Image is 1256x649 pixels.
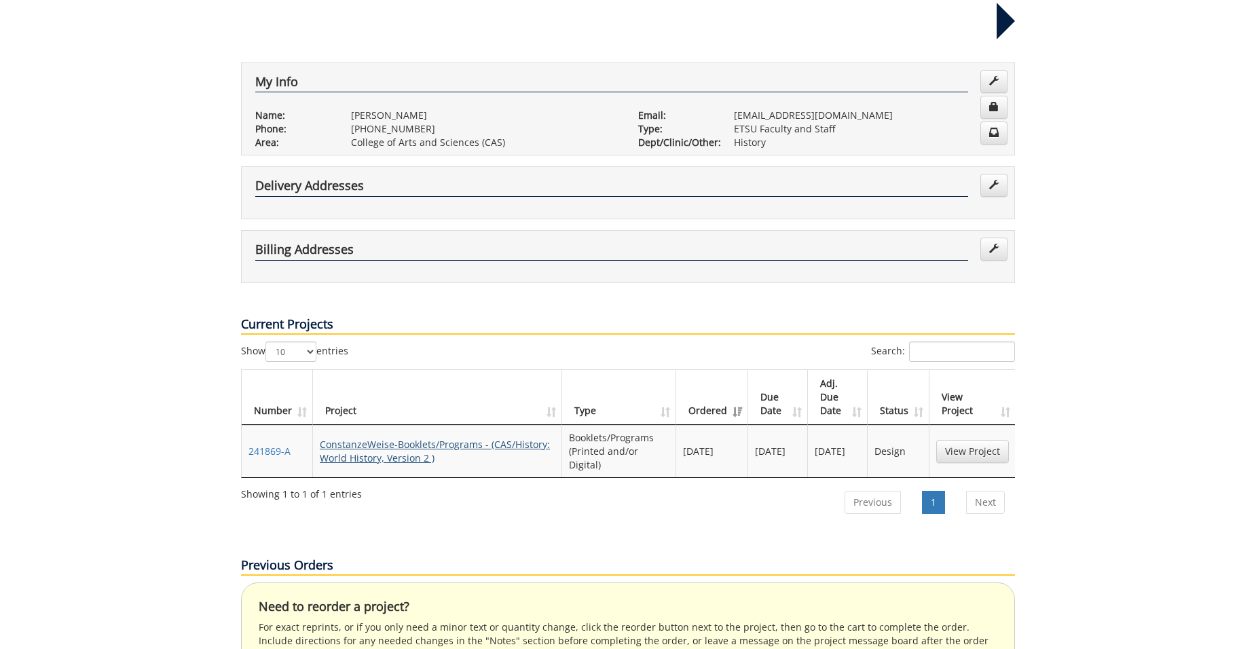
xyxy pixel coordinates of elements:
[936,440,1009,463] a: View Project
[808,370,868,425] th: Adj. Due Date: activate to sort column ascending
[255,243,968,261] h4: Billing Addresses
[868,425,929,477] td: Design
[966,491,1005,514] a: Next
[255,75,968,93] h4: My Info
[734,136,1001,149] p: History
[351,122,618,136] p: [PHONE_NUMBER]
[241,482,362,501] div: Showing 1 to 1 of 1 entries
[748,370,808,425] th: Due Date: activate to sort column ascending
[241,316,1015,335] p: Current Projects
[929,370,1016,425] th: View Project: activate to sort column ascending
[265,341,316,362] select: Showentries
[562,425,677,477] td: Booklets/Programs (Printed and/or Digital)
[255,136,331,149] p: Area:
[241,557,1015,576] p: Previous Orders
[734,122,1001,136] p: ETSU Faculty and Staff
[922,491,945,514] a: 1
[351,109,618,122] p: [PERSON_NAME]
[248,445,291,458] a: 241869-A
[638,109,714,122] p: Email:
[734,109,1001,122] p: [EMAIL_ADDRESS][DOMAIN_NAME]
[676,425,748,477] td: [DATE]
[255,109,331,122] p: Name:
[638,122,714,136] p: Type:
[980,122,1008,145] a: Change Communication Preferences
[320,438,550,464] a: ConstanzeWeise-Booklets/Programs - (CAS/History: World History, Version 2 )
[638,136,714,149] p: Dept/Clinic/Other:
[351,136,618,149] p: College of Arts and Sciences (CAS)
[980,238,1008,261] a: Edit Addresses
[255,122,331,136] p: Phone:
[255,179,968,197] h4: Delivery Addresses
[871,341,1015,362] label: Search:
[242,370,313,425] th: Number: activate to sort column ascending
[313,370,562,425] th: Project: activate to sort column ascending
[845,491,901,514] a: Previous
[748,425,808,477] td: [DATE]
[980,70,1008,93] a: Edit Info
[980,96,1008,119] a: Change Password
[241,341,348,362] label: Show entries
[980,174,1008,197] a: Edit Addresses
[868,370,929,425] th: Status: activate to sort column ascending
[562,370,677,425] th: Type: activate to sort column ascending
[808,425,868,477] td: [DATE]
[259,600,997,614] h4: Need to reorder a project?
[676,370,748,425] th: Ordered: activate to sort column ascending
[909,341,1015,362] input: Search:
